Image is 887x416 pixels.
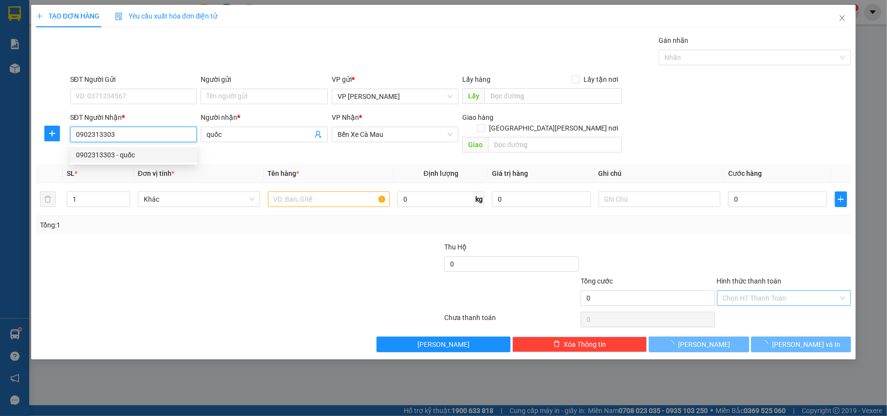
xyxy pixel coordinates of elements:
[201,112,328,123] div: Người nhận
[40,220,343,230] div: Tổng: 1
[70,74,197,85] div: SĐT Người Gửi
[314,131,322,138] span: user-add
[67,170,75,177] span: SL
[564,339,606,350] span: Xóa Thông tin
[201,74,328,85] div: Người gửi
[512,337,647,352] button: deleteXóa Thông tin
[772,339,840,350] span: [PERSON_NAME] và In
[12,71,170,87] b: GỬI : VP [PERSON_NAME]
[728,170,762,177] span: Cước hàng
[462,113,493,121] span: Giao hàng
[144,192,254,207] span: Khác
[70,147,197,163] div: 0902313303 - quốc
[377,337,511,352] button: [PERSON_NAME]
[91,36,407,48] li: Hotline: 02839552959
[659,37,688,44] label: Gán nhãn
[580,74,622,85] span: Lấy tận nơi
[444,243,467,251] span: Thu Hộ
[115,13,123,20] img: icon
[485,88,622,104] input: Dọc đường
[332,113,359,121] span: VP Nhận
[338,127,453,142] span: Bến Xe Cà Mau
[835,195,847,203] span: plus
[443,312,580,329] div: Chưa thanh toán
[417,339,470,350] span: [PERSON_NAME]
[462,137,488,152] span: Giao
[138,170,174,177] span: Đơn vị tính
[485,123,622,133] span: [GEOGRAPHIC_DATA][PERSON_NAME] nơi
[488,137,622,152] input: Dọc đường
[553,340,560,348] span: delete
[332,74,459,85] div: VP gửi
[492,191,590,207] input: 0
[595,164,725,183] th: Ghi chú
[492,170,528,177] span: Giá trị hàng
[835,191,848,207] button: plus
[76,150,191,160] div: 0902313303 - quốc
[44,126,60,141] button: plus
[717,277,782,285] label: Hình thức thanh toán
[462,88,485,104] span: Lấy
[678,339,730,350] span: [PERSON_NAME]
[462,76,491,83] span: Lấy hàng
[12,12,61,61] img: logo.jpg
[91,24,407,36] li: 26 Phó Cơ Điều, Phường 12
[761,340,772,347] span: loading
[268,170,300,177] span: Tên hàng
[599,191,721,207] input: Ghi Chú
[838,14,846,22] span: close
[36,12,99,20] span: TẠO ĐƠN HÀNG
[40,191,56,207] button: delete
[649,337,749,352] button: [PERSON_NAME]
[474,191,484,207] span: kg
[751,337,851,352] button: [PERSON_NAME] và In
[667,340,678,347] span: loading
[36,13,43,19] span: plus
[829,5,856,32] button: Close
[338,89,453,104] span: VP Bạc Liêu
[581,277,613,285] span: Tổng cước
[45,130,59,137] span: plus
[268,191,390,207] input: VD: Bàn, Ghế
[115,12,218,20] span: Yêu cầu xuất hóa đơn điện tử
[70,112,197,123] div: SĐT Người Nhận
[424,170,458,177] span: Định lượng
